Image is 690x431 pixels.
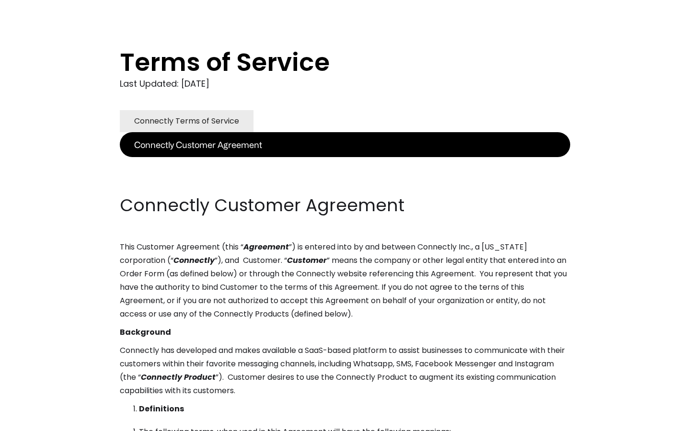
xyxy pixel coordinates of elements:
[120,157,570,170] p: ‍
[120,240,570,321] p: This Customer Agreement (this “ ”) is entered into by and between Connectly Inc., a [US_STATE] co...
[120,175,570,189] p: ‍
[134,114,239,128] div: Connectly Terms of Service
[120,77,570,91] div: Last Updated: [DATE]
[243,241,289,252] em: Agreement
[173,255,215,266] em: Connectly
[134,138,262,151] div: Connectly Customer Agreement
[287,255,327,266] em: Customer
[10,413,57,428] aside: Language selected: English
[120,344,570,397] p: Connectly has developed and makes available a SaaS-based platform to assist businesses to communi...
[19,414,57,428] ul: Language list
[139,403,184,414] strong: Definitions
[120,48,532,77] h1: Terms of Service
[120,327,171,338] strong: Background
[141,372,216,383] em: Connectly Product
[120,193,570,217] h2: Connectly Customer Agreement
